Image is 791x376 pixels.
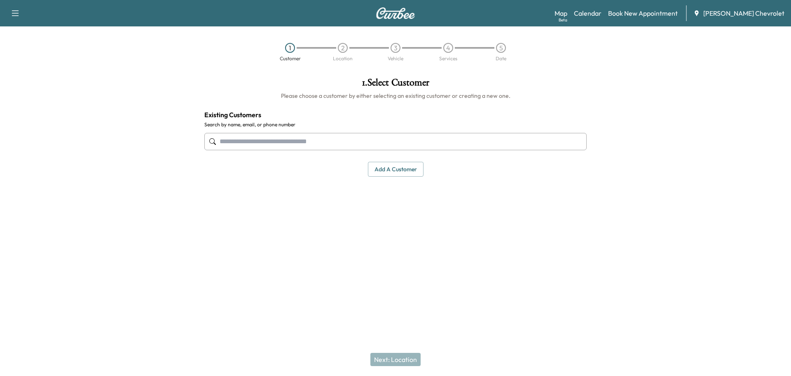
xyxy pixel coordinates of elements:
div: 2 [338,43,348,53]
span: [PERSON_NAME] Chevrolet [703,8,784,18]
div: Date [496,56,506,61]
h1: 1 . Select Customer [204,78,587,92]
h4: Existing Customers [204,110,587,120]
a: Book New Appointment [608,8,678,18]
div: 5 [496,43,506,53]
div: 1 [285,43,295,53]
div: Location [333,56,353,61]
div: Beta [559,17,567,23]
label: Search by name, email, or phone number [204,121,587,128]
div: Services [439,56,457,61]
a: Calendar [574,8,601,18]
button: Add a customer [368,162,424,177]
img: Curbee Logo [376,7,415,19]
div: Vehicle [388,56,403,61]
div: 3 [391,43,400,53]
h6: Please choose a customer by either selecting an existing customer or creating a new one. [204,92,587,100]
a: MapBeta [555,8,567,18]
div: Customer [280,56,301,61]
div: 4 [443,43,453,53]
